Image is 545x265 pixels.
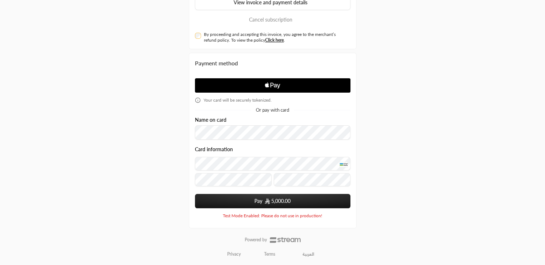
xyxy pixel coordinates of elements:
[256,108,289,112] span: Or pay with card
[195,173,272,187] input: Expiry date
[271,197,291,205] span: 5,000.00
[298,248,318,260] a: العربية
[195,117,226,123] label: Name on card
[195,147,233,152] legend: Card information
[265,198,270,204] img: SAR
[274,173,350,187] input: CVC
[223,213,322,219] span: Test Mode Enabled: Please do not use in production!
[204,32,348,43] label: By proceeding and accepting this invoice, you agree to the merchant’s refund policy. To view the ...
[195,117,350,140] div: Name on card
[195,59,350,68] div: Payment method
[264,251,275,257] a: Terms
[245,237,267,243] p: Powered by
[339,162,348,167] img: MADA
[195,16,350,24] button: Cancel subscription
[204,97,272,103] span: Your card will be securely tokenized.
[265,37,284,43] a: Click here
[195,194,350,208] button: Pay SAR5,000.00
[227,251,241,257] a: Privacy
[195,157,350,171] input: Credit Card
[195,147,350,189] div: Card information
